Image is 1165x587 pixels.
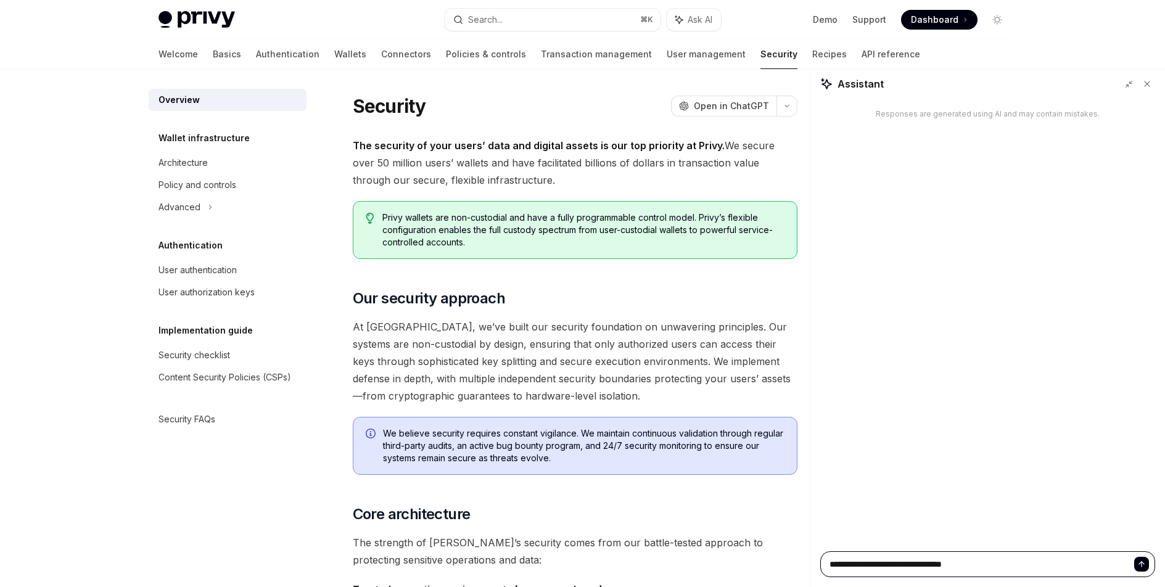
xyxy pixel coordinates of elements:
img: light logo [158,11,235,28]
a: Architecture [149,152,307,174]
button: Send message [1134,557,1149,572]
strong: The security of your users’ data and digital assets is our top priority at Privy. [353,139,725,152]
span: Dashboard [911,14,958,26]
span: At [GEOGRAPHIC_DATA], we’ve built our security foundation on unwavering principles. Our systems a... [353,318,797,404]
div: User authentication [158,263,237,277]
a: Support [852,14,886,26]
a: Security [760,39,797,69]
svg: Tip [366,213,374,224]
a: Policy and controls [149,174,307,196]
span: Privy wallets are non-custodial and have a fully programmable control model. Privy’s flexible con... [382,211,784,248]
a: Connectors [381,39,431,69]
a: Policies & controls [446,39,526,69]
div: Architecture [158,155,208,170]
a: Recipes [812,39,847,69]
h5: Implementation guide [158,323,253,338]
div: Policy and controls [158,178,236,192]
a: Security checklist [149,344,307,366]
a: API reference [862,39,920,69]
span: Our security approach [353,289,505,308]
span: Open in ChatGPT [694,100,769,112]
div: Content Security Policies (CSPs) [158,370,291,385]
a: Authentication [256,39,319,69]
h5: Wallet infrastructure [158,131,250,146]
h5: Authentication [158,238,223,253]
button: Search...⌘K [445,9,661,31]
a: Basics [213,39,241,69]
a: Demo [813,14,838,26]
div: User authorization keys [158,285,255,300]
button: Ask AI [667,9,721,31]
span: We secure over 50 million users’ wallets and have facilitated billions of dollars in transaction ... [353,137,797,189]
div: Responses are generated using AI and may contain mistakes. [876,109,1100,119]
div: Security FAQs [158,412,215,427]
a: Wallets [334,39,366,69]
a: Welcome [158,39,198,69]
div: Search... [468,12,503,27]
svg: Info [366,429,378,441]
a: User management [667,39,746,69]
div: Overview [158,92,200,107]
span: ⌘ K [640,15,653,25]
a: Dashboard [901,10,978,30]
div: Advanced [158,200,200,215]
a: Content Security Policies (CSPs) [149,366,307,388]
a: User authentication [149,259,307,281]
span: Ask AI [688,14,712,26]
a: Transaction management [541,39,652,69]
a: Overview [149,89,307,111]
span: The strength of [PERSON_NAME]’s security comes from our battle-tested approach to protecting sens... [353,534,797,569]
span: We believe security requires constant vigilance. We maintain continuous validation through regula... [383,427,784,464]
h1: Security [353,95,426,117]
div: Security checklist [158,348,230,363]
button: Toggle dark mode [987,10,1007,30]
a: Security FAQs [149,408,307,430]
span: Core architecture [353,504,471,524]
span: Assistant [838,76,884,91]
button: Open in ChatGPT [671,96,776,117]
a: User authorization keys [149,281,307,303]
